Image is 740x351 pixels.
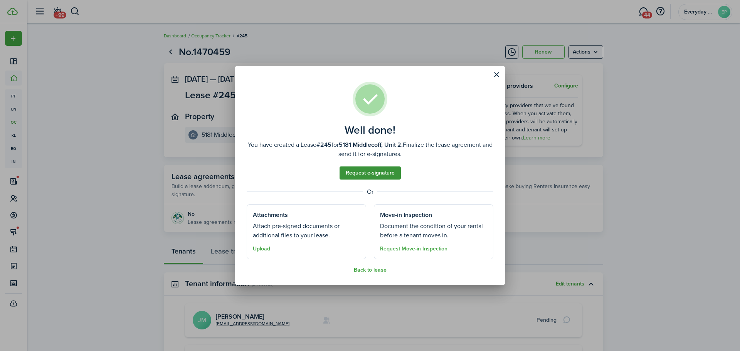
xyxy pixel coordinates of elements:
well-done-section-title: Attachments [253,210,288,220]
well-done-section-title: Move-in Inspection [380,210,432,220]
a: Request e-signature [340,166,401,180]
well-done-section-description: Document the condition of your rental before a tenant moves in. [380,222,487,240]
button: Back to lease [354,267,387,273]
well-done-separator: Or [247,187,493,196]
button: Request Move-in Inspection [380,246,447,252]
well-done-section-description: Attach pre-signed documents or additional files to your lease. [253,222,360,240]
well-done-title: Well done! [345,124,395,136]
well-done-description: You have created a Lease for Finalize the lease agreement and send it for e-signatures. [247,140,493,159]
button: Upload [253,246,270,252]
b: 5181 Middlecoff, Unit 2. [339,140,403,149]
b: #245 [316,140,331,149]
button: Close modal [490,68,503,81]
